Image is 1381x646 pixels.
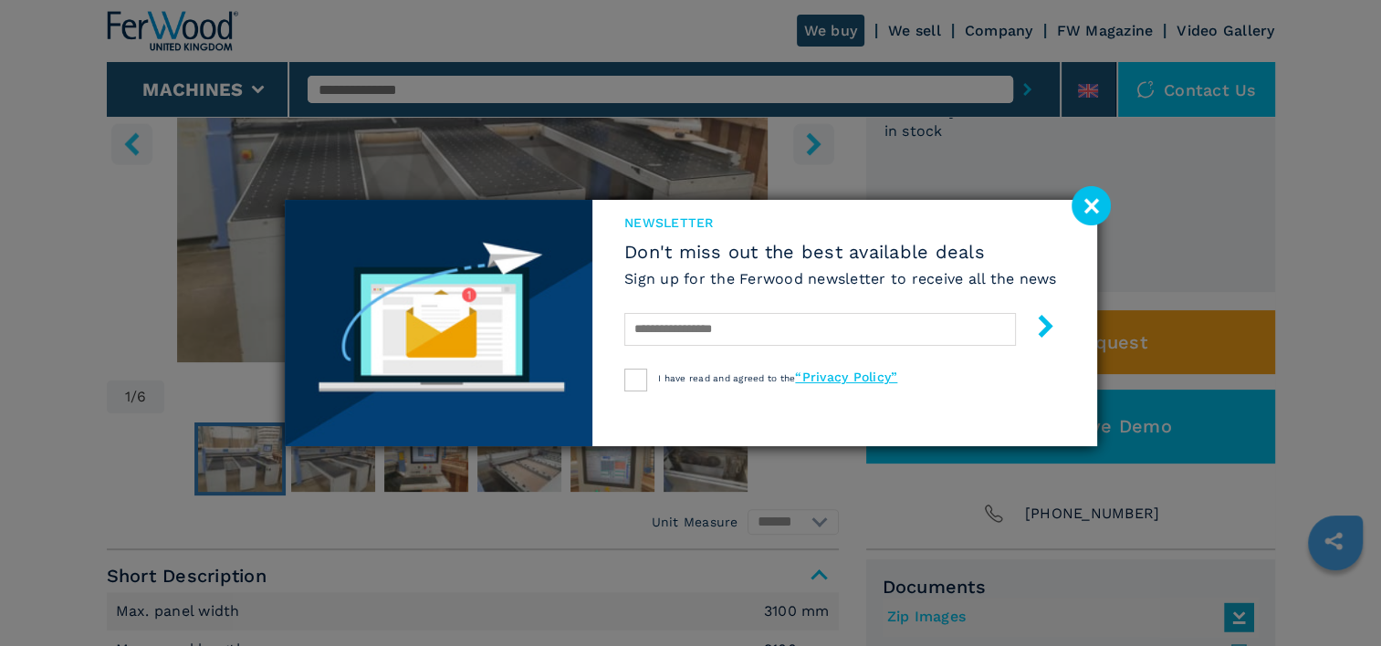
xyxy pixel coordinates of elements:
[285,200,593,446] img: Newsletter image
[658,373,897,383] span: I have read and agreed to the
[795,370,897,384] a: “Privacy Policy”
[1016,307,1057,350] button: submit-button
[624,241,1057,263] span: Don't miss out the best available deals
[624,214,1057,232] span: newsletter
[624,268,1057,289] h6: Sign up for the Ferwood newsletter to receive all the news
